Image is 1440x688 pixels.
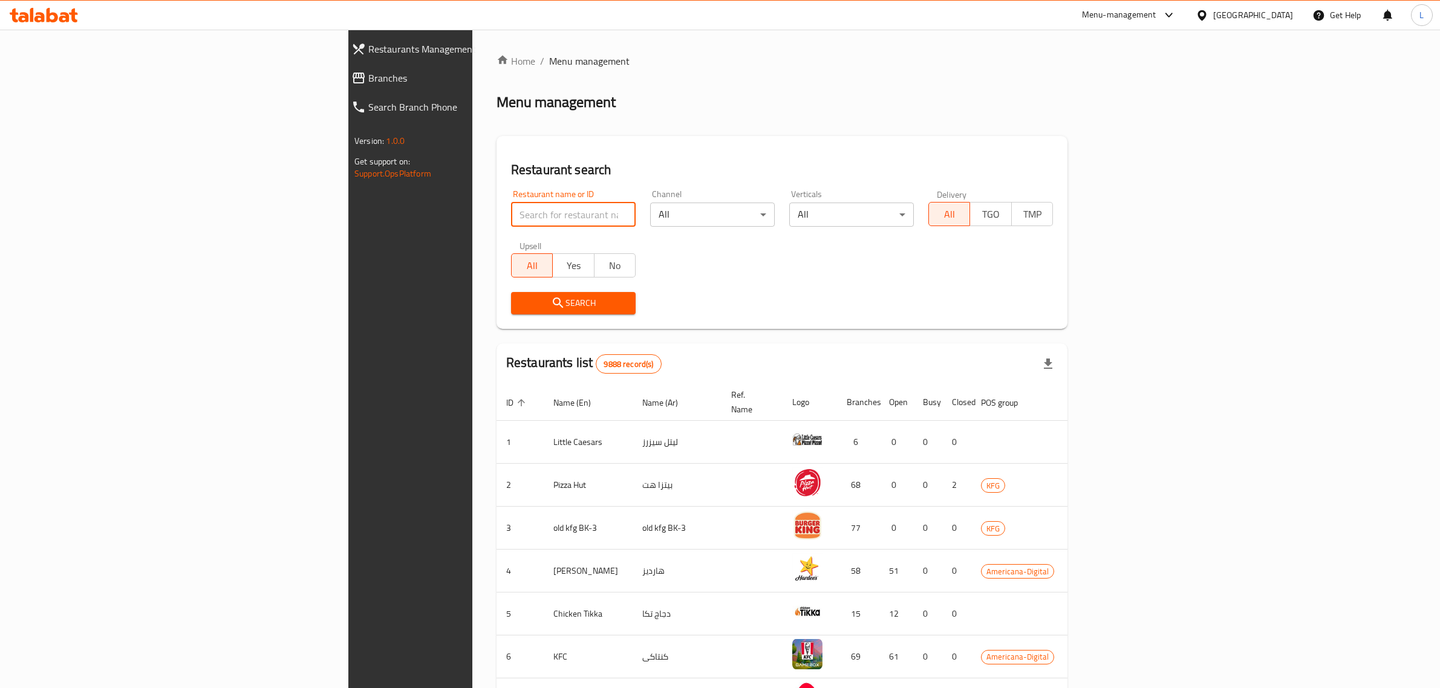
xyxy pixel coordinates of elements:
h2: Menu management [497,92,616,112]
span: Search Branch Phone [368,100,579,114]
button: TMP [1011,202,1053,226]
td: 0 [942,507,971,550]
span: No [599,257,631,274]
td: كنتاكى [633,635,722,678]
td: 0 [913,550,942,592]
span: L [1419,8,1424,22]
span: POS group [981,395,1034,410]
nav: breadcrumb [497,54,1067,68]
td: 0 [942,635,971,678]
img: KFC [792,639,823,669]
span: TMP [1017,206,1048,223]
td: 0 [913,421,942,464]
td: 0 [879,421,913,464]
td: 58 [837,550,879,592]
span: KFG [982,479,1005,493]
span: Americana-Digital [982,650,1054,664]
td: بيتزا هت [633,464,722,507]
th: Closed [942,384,971,421]
div: [GEOGRAPHIC_DATA] [1213,8,1293,22]
td: 51 [879,550,913,592]
img: Chicken Tikka [792,596,823,626]
th: Busy [913,384,942,421]
span: KFG [982,522,1005,536]
img: Hardee's [792,553,823,583]
div: Total records count [596,354,661,374]
button: No [594,253,636,277]
img: Pizza Hut [792,467,823,498]
td: old kfg BK-3 [633,507,722,550]
span: Americana-Digital [982,565,1054,579]
span: Version: [354,133,384,149]
td: 12 [879,592,913,635]
span: Name (En) [553,395,607,410]
span: Menu management [549,54,630,68]
a: Support.OpsPlatform [354,166,431,181]
div: All [789,203,914,227]
div: All [650,203,775,227]
td: 0 [913,592,942,635]
td: 0 [913,464,942,507]
a: Search Branch Phone [342,92,589,122]
span: All [934,206,965,223]
button: All [511,253,553,277]
td: 61 [879,635,913,678]
th: Open [879,384,913,421]
button: Yes [552,253,594,277]
span: Ref. Name [731,388,768,417]
span: Branches [368,71,579,85]
td: 69 [837,635,879,678]
td: 2 [942,464,971,507]
button: TGO [969,202,1011,226]
span: Get support on: [354,154,410,169]
td: 0 [879,507,913,550]
td: هارديز [633,550,722,592]
td: 6 [837,421,879,464]
div: Export file [1034,349,1063,378]
a: Branches [342,63,589,92]
h2: Restaurants list [506,354,662,374]
div: Menu-management [1082,8,1156,22]
td: 77 [837,507,879,550]
td: 0 [942,550,971,592]
span: Restaurants Management [368,42,579,56]
label: Delivery [937,190,967,198]
td: 0 [942,421,971,464]
td: 0 [942,592,971,635]
td: 0 [879,464,913,507]
span: Yes [558,257,589,274]
th: Branches [837,384,879,421]
span: All [516,257,548,274]
input: Search for restaurant name or ID.. [511,203,636,227]
span: TGO [975,206,1006,223]
img: old kfg BK-3 [792,510,823,540]
span: Search [521,296,626,311]
span: ID [506,395,529,410]
button: Search [511,292,636,314]
span: 9888 record(s) [596,359,660,370]
h2: Restaurant search [511,161,1053,179]
span: 1.0.0 [386,133,405,149]
td: 68 [837,464,879,507]
td: دجاج تكا [633,592,722,635]
span: Name (Ar) [642,395,694,410]
td: 0 [913,507,942,550]
td: 15 [837,592,879,635]
td: ليتل سيزرز [633,421,722,464]
img: Little Caesars [792,424,823,455]
th: Logo [783,384,837,421]
a: Restaurants Management [342,34,589,63]
button: All [928,202,970,226]
td: 0 [913,635,942,678]
label: Upsell [520,241,542,250]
